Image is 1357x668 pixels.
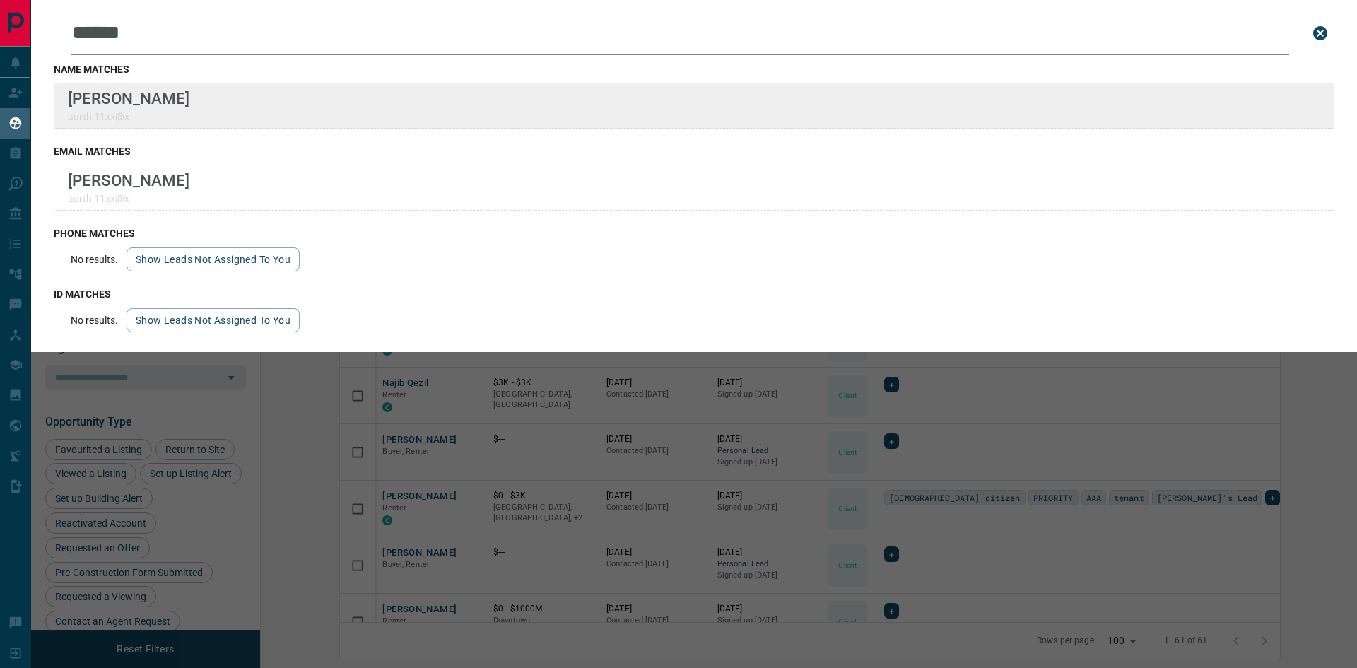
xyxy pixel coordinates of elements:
h3: name matches [54,64,1334,75]
p: [PERSON_NAME] [68,171,189,189]
p: No results. [71,315,118,326]
h3: id matches [54,288,1334,300]
h3: email matches [54,146,1334,157]
button: show leads not assigned to you [127,247,300,271]
p: aarthi11xx@x [68,193,189,204]
button: show leads not assigned to you [127,308,300,332]
p: No results. [71,254,118,265]
p: [PERSON_NAME] [68,89,189,107]
p: aarthi11xx@x [68,111,189,122]
button: close search bar [1306,19,1334,47]
h3: phone matches [54,228,1334,239]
